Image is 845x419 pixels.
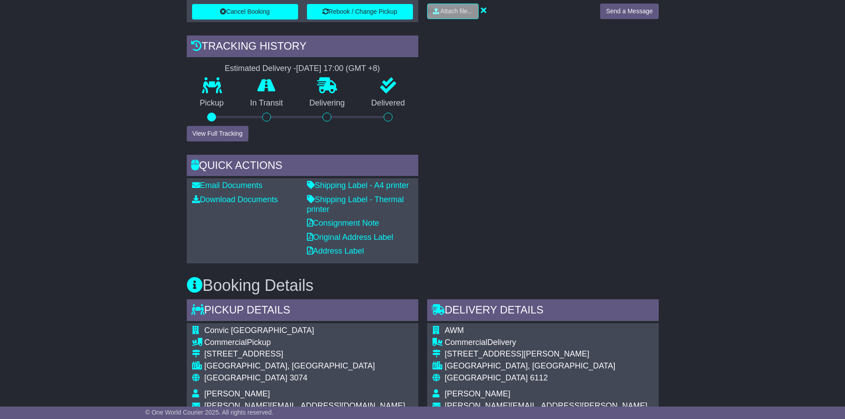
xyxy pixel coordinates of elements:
a: Original Address Label [307,233,393,242]
span: © One World Courier 2025. All rights reserved. [145,409,274,416]
p: In Transit [237,98,296,108]
div: [GEOGRAPHIC_DATA], [GEOGRAPHIC_DATA] [204,361,405,371]
div: Pickup Details [187,299,418,323]
a: Email Documents [192,181,263,190]
div: [GEOGRAPHIC_DATA], [GEOGRAPHIC_DATA] [445,361,653,371]
div: [DATE] 17:00 (GMT +8) [296,64,380,74]
a: Shipping Label - A4 printer [307,181,409,190]
span: [PERSON_NAME] [445,389,511,398]
h3: Booking Details [187,277,659,294]
a: Consignment Note [307,219,379,227]
div: Quick Actions [187,155,418,179]
span: Convic [GEOGRAPHIC_DATA] [204,326,314,335]
div: Pickup [204,338,405,348]
div: Tracking history [187,35,418,59]
span: 3074 [290,373,307,382]
button: Rebook / Change Pickup [307,4,413,20]
p: Pickup [187,98,237,108]
button: View Full Tracking [187,126,248,141]
span: AWM [445,326,464,335]
span: [GEOGRAPHIC_DATA] [204,373,287,382]
span: [PERSON_NAME][EMAIL_ADDRESS][DOMAIN_NAME] [204,401,405,410]
div: [STREET_ADDRESS][PERSON_NAME] [445,349,653,359]
a: Shipping Label - Thermal printer [307,195,404,214]
div: Estimated Delivery - [187,64,418,74]
a: Address Label [307,247,364,255]
button: Send a Message [600,4,658,19]
a: Download Documents [192,195,278,204]
span: [PERSON_NAME] [204,389,270,398]
div: [STREET_ADDRESS] [204,349,405,359]
span: 6112 [530,373,548,382]
p: Delivering [296,98,358,108]
div: Delivery [445,338,653,348]
span: [GEOGRAPHIC_DATA] [445,373,528,382]
p: Delivered [358,98,418,108]
span: Commercial [445,338,487,347]
button: Cancel Booking [192,4,298,20]
div: Delivery Details [427,299,659,323]
span: Commercial [204,338,247,347]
